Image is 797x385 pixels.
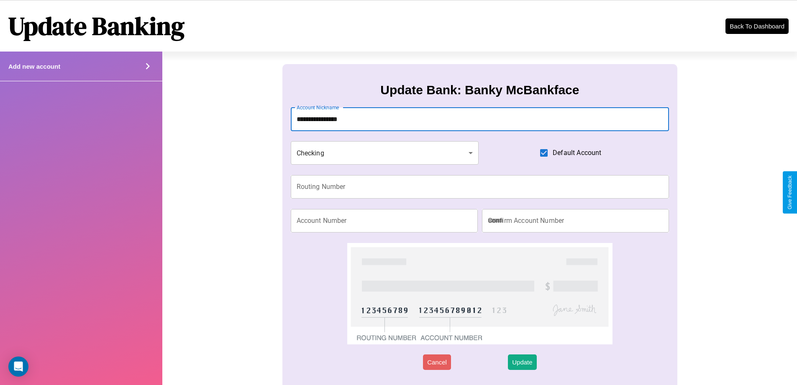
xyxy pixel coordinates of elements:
h3: Update Bank: Banky McBankface [380,83,579,97]
h1: Update Banking [8,9,185,43]
div: Open Intercom Messenger [8,357,28,377]
button: Cancel [423,354,451,370]
img: check [347,243,612,344]
button: Back To Dashboard [725,18,789,34]
div: Checking [291,141,479,165]
div: Give Feedback [787,176,793,209]
label: Account Nickname [297,104,339,111]
span: Default Account [553,148,601,158]
button: Update [508,354,536,370]
h4: Add new account [8,63,60,70]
